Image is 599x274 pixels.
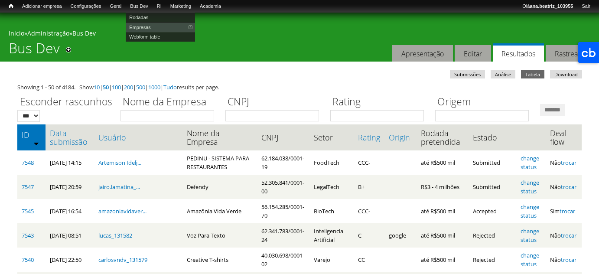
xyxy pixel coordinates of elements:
a: Rastrear [546,45,589,62]
td: Varejo [309,248,354,272]
a: 500 [136,83,145,91]
td: 62.184.038/0001-19 [257,150,309,175]
td: Sim [546,199,582,223]
td: [DATE] 20:59 [46,175,94,199]
td: Accepted [469,199,516,223]
a: trocar [561,232,576,239]
a: Origin [389,133,412,142]
td: C [354,223,384,248]
a: amazoniavidaver... [98,207,146,215]
a: Download [550,70,582,78]
a: Academia [195,2,225,11]
label: Esconder rascunhos [17,95,115,110]
strong: ana.beatriz_103955 [530,3,573,9]
span: Início [9,3,13,9]
td: até R$500 mil [417,199,469,223]
label: Nome da Empresa [120,95,220,110]
a: 7540 [22,256,34,264]
a: Usuário [98,133,178,142]
a: Administração [27,29,69,37]
a: Editar [455,45,491,62]
a: Tudo [163,83,177,91]
a: trocar [560,207,575,215]
a: lucas_131582 [98,232,132,239]
a: Geral [105,2,126,11]
a: 10 [94,83,100,91]
td: até R$500 mil [417,248,469,272]
td: até R$500 mil [417,223,469,248]
a: trocar [561,183,576,191]
td: google [384,223,417,248]
td: CC [354,248,384,272]
a: Rating [358,133,380,142]
a: 100 [112,83,121,91]
th: Deal flow [546,124,582,150]
a: Artemison Idelj... [98,159,141,166]
th: Estado [469,124,516,150]
a: 7547 [22,183,34,191]
a: Bus Dev [126,2,153,11]
div: » » [9,29,590,40]
td: Submitted [469,150,516,175]
td: 40.030.698/0001-02 [257,248,309,272]
a: jairo.lamatina_... [98,183,140,191]
label: Origem [435,95,534,110]
a: ID [22,130,41,139]
td: [DATE] 14:15 [46,150,94,175]
a: Data submissão [50,129,90,146]
td: até R$500 mil [417,150,469,175]
label: Rating [330,95,430,110]
td: Rejected [469,223,516,248]
td: Voz Para Texto [182,223,257,248]
a: change status [521,251,539,268]
th: Rodada pretendida [417,124,469,150]
a: 7545 [22,207,34,215]
a: change status [521,154,539,171]
a: Tabela [521,70,544,78]
a: carlosvndv_131579 [98,256,147,264]
a: change status [521,203,539,219]
th: CNPJ [257,124,309,150]
td: R$3 - 4 milhões [417,175,469,199]
a: change status [521,227,539,244]
a: Bus Dev [72,29,96,37]
a: Sair [577,2,595,11]
td: [DATE] 22:50 [46,248,94,272]
a: Oláana.beatriz_103955 [518,2,577,11]
td: Submitted [469,175,516,199]
td: [DATE] 16:54 [46,199,94,223]
h1: Bus Dev [9,40,60,62]
a: change status [521,179,539,195]
a: 7543 [22,232,34,239]
div: Showing 1 - 50 of 4184. Show | | | | | | results per page. [17,83,582,91]
td: Não [546,223,582,248]
td: Inteligencia Artificial [309,223,354,248]
td: 52.305.841/0001-00 [257,175,309,199]
a: trocar [561,256,576,264]
td: Amazônia Vida Verde [182,199,257,223]
th: Nome da Empresa [182,124,257,150]
a: Configurações [66,2,106,11]
a: 50 [103,83,109,91]
td: Defendy [182,175,257,199]
td: 62.341.783/0001-24 [257,223,309,248]
a: Resultados [493,43,544,62]
a: trocar [561,159,576,166]
td: LegalTech [309,175,354,199]
td: CCC- [354,150,384,175]
a: 1000 [148,83,160,91]
th: Setor [309,124,354,150]
td: Não [546,248,582,272]
td: BioTech [309,199,354,223]
td: B+ [354,175,384,199]
a: Análise [491,70,515,78]
a: Apresentação [392,45,453,62]
td: Creative T-shirts [182,248,257,272]
a: Marketing [166,2,195,11]
label: CNPJ [225,95,325,110]
a: Submissões [450,70,485,78]
td: Não [546,175,582,199]
a: 200 [124,83,133,91]
td: Rejected [469,248,516,272]
td: 56.154.285/0001-70 [257,199,309,223]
